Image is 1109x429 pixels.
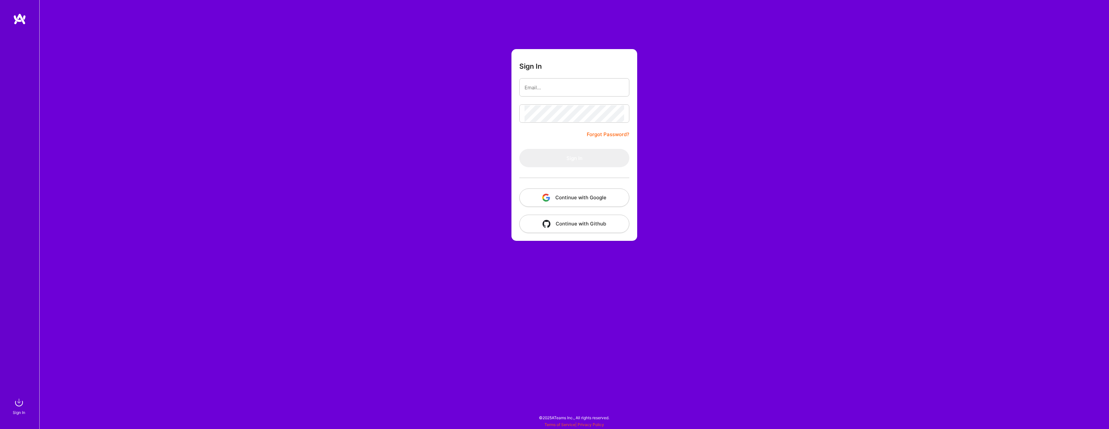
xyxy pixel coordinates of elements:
[525,79,624,96] input: Email...
[543,220,550,228] img: icon
[519,215,629,233] button: Continue with Github
[519,188,629,207] button: Continue with Google
[14,396,26,416] a: sign inSign In
[39,409,1109,426] div: © 2025 ATeams Inc., All rights reserved.
[519,62,542,70] h3: Sign In
[542,194,550,202] img: icon
[545,422,604,427] span: |
[13,13,26,25] img: logo
[578,422,604,427] a: Privacy Policy
[12,396,26,409] img: sign in
[13,409,25,416] div: Sign In
[519,149,629,167] button: Sign In
[587,131,629,138] a: Forgot Password?
[545,422,575,427] a: Terms of Service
